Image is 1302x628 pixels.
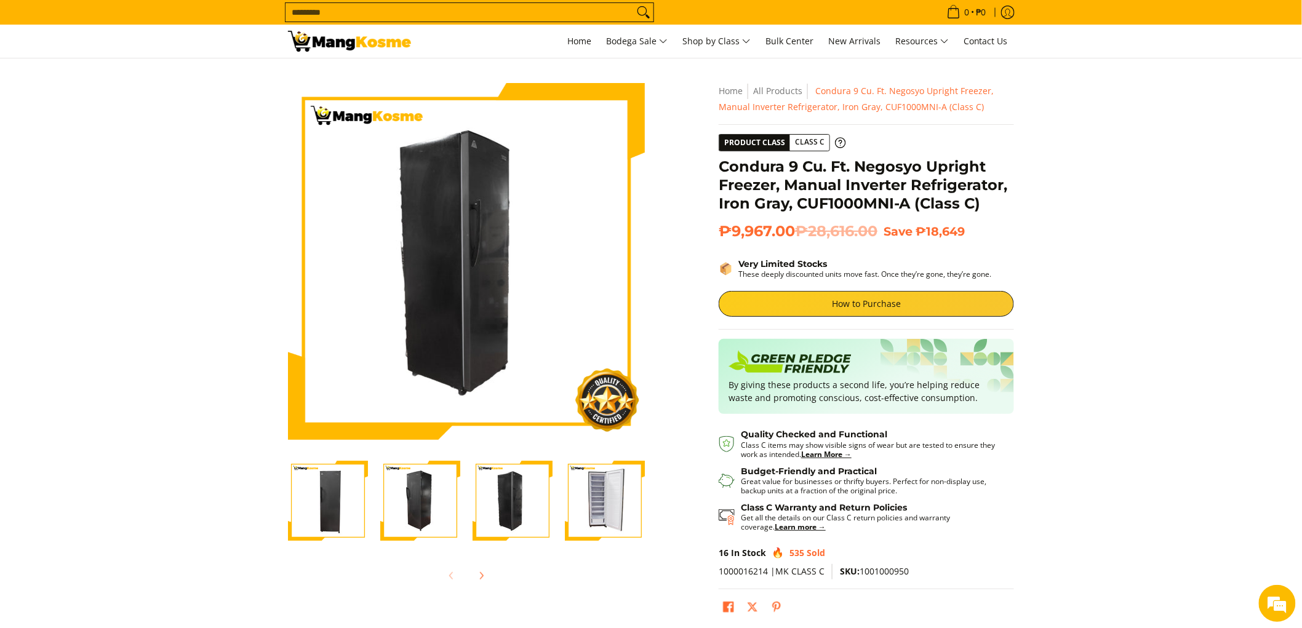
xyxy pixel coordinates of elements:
span: Product Class [719,135,790,151]
p: By giving these products a second life, you’re helping reduce waste and promoting conscious, cost... [729,378,1004,404]
nav: Main Menu [423,25,1014,58]
a: Home [719,85,743,97]
h1: Condura 9 Cu. Ft. Negosyo Upright Freezer, Manual Inverter Refrigerator, Iron Gray, CUF1000MNI-A ... [719,157,1014,213]
span: Bodega Sale [606,34,668,49]
span: ₱18,649 [916,224,965,239]
p: Great value for businesses or thrifty buyers. Perfect for non-display use, backup units at a frac... [741,477,1002,495]
a: Bodega Sale [600,25,674,58]
span: 535 [789,547,804,558]
del: ₱28,616.00 [795,222,877,240]
span: Shop by Class [682,34,751,49]
a: Learn more → [775,522,826,532]
img: Condura 9 Cu. Ft. Negosyo Upright Freezer, Manual Inverter Refrigerator, Iron Gray, CUF1000MNI-A ... [288,461,368,541]
a: New Arrivals [822,25,887,58]
span: 0 [962,8,971,17]
a: Shop by Class [676,25,757,58]
span: Class C [790,135,829,150]
a: All Products [753,85,802,97]
img: Condura 9 Cu. Ft. Negosyo Upright Freezer, Manual Inverter Refrigerator, Iron Gray, CUF1000MNI-A ... [565,461,645,541]
button: Next [468,562,495,589]
span: 1000016214 |MK CLASS C [719,565,825,577]
span: 1001000950 [840,565,909,577]
span: • [943,6,990,19]
span: Condura 9 Cu. Ft. Negosyo Upright Freezer, Manual Inverter Refrigerator, Iron Gray, CUF1000MNI-A ... [719,85,994,113]
a: Home [561,25,597,58]
strong: Budget-Friendly and Practical [741,466,877,477]
span: Contact Us [964,35,1008,47]
img: Condura 9 Cu. Ft. Negosyo Upright Freezer, Manual Inverter Refrigerator, Iron Gray, CUF1000MNI-A ... [473,461,553,541]
strong: Class C Warranty and Return Policies [741,502,907,513]
span: Bulk Center [765,35,813,47]
span: SKU: [840,565,860,577]
p: Class C items may show visible signs of wear but are tested to ensure they work as intended. [741,440,1002,459]
a: How to Purchase [719,291,1014,317]
img: Badge sustainability green pledge friendly [729,349,852,378]
span: New Arrivals [828,35,881,47]
strong: Quality Checked and Functional [741,429,887,440]
a: Pin on Pinterest [768,598,785,619]
span: Save [884,224,913,239]
span: ₱0 [974,8,988,17]
a: Resources [889,25,955,58]
a: Contact Us [957,25,1014,58]
button: Search [634,3,653,22]
p: Get all the details on our Class C return policies and warranty coverage. [741,513,1002,531]
span: Resources [895,34,949,49]
a: Post on X [744,598,761,619]
span: Home [567,35,591,47]
span: In Stock [731,547,766,558]
a: Share on Facebook [720,598,737,619]
a: Product Class Class C [719,134,846,151]
a: Bulk Center [759,25,820,58]
img: Condura 9 Cu. Ft. Negosyo Upright Freezer, Manual Inverter Refrigerator, Iron Gray, CUF1000MNI-A ... [380,461,460,541]
span: 16 [719,547,729,558]
span: ₱9,967.00 [719,222,877,240]
span: Sold [807,547,825,558]
nav: Breadcrumbs [719,83,1014,115]
img: Class C STEALS: Condura Negosyo Upright Freezer Inverter l Mang Kosme [288,31,411,52]
strong: Very Limited Stocks [738,258,827,269]
a: Learn More → [801,449,852,459]
img: Condura 9 Cu. Ft. Negosyo Upright Freezer, Manual Inverter Refrigerator, Iron Gray, CUF1000MNI-A ... [288,83,645,440]
p: These deeply discounted units move fast. Once they’re gone, they’re gone. [738,269,991,279]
